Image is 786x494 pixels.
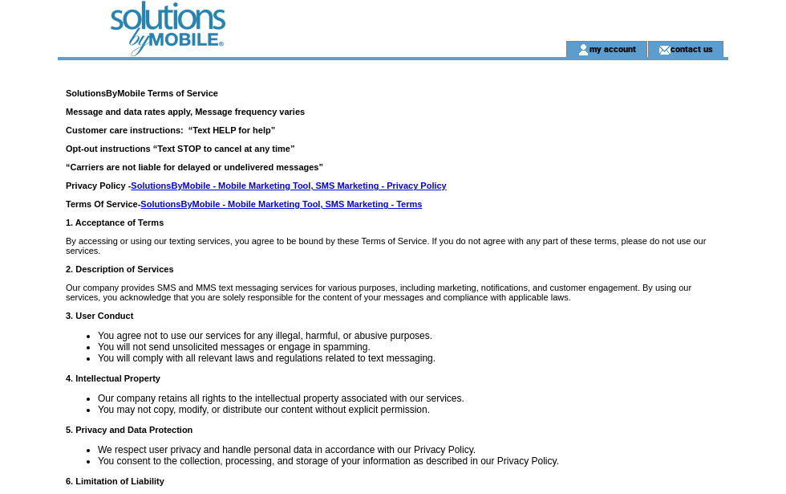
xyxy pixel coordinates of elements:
p: By accessing or using our texting services, you agree to be bound by these Terms of Service. If y... [66,236,728,255]
strong: 5. Privacy and Data Protection [66,425,192,435]
strong: 1. Acceptance of Terms [66,218,164,227]
strong: Privacy Policy - [66,181,447,190]
li: You agree not to use our services for any illegal, harmful, or abusive purposes. [98,330,728,341]
strong: SolutionsByMobile Terms of Service [66,88,218,98]
strong: 6. Limitation of Liability [66,476,164,486]
img: account_icon.gif;jsessionid=F71765C4BBD92077F6DC24BA5EE32D53 [577,43,589,56]
strong: “Carriers are not liable for delayed or undelivered messages” [66,162,323,172]
li: We respect user privacy and handle personal data in accordance with our Privacy Policy. [98,444,728,455]
a: SolutionsByMobile - Mobile Marketing Tool, SMS Marketing - Terms [140,199,422,209]
li: Our company retains all rights to the intellectual property associated with our services. [98,393,728,404]
a: my account [589,43,636,54]
strong: 2. Description of Services [66,264,174,274]
strong: Message and data rates apply, Message frequency varies [66,107,305,116]
li: You consent to the collection, processing, and storage of your information as described in our Pr... [98,455,728,467]
strong: Opt-out instructions “Text STOP to cancel at any time” [66,144,294,153]
strong: Terms Of Service- [66,199,422,209]
li: You may not copy, modify, or distribute our content without explicit permission. [98,404,728,415]
p: Our company provides SMS and MMS text messaging services for various purposes, including marketin... [66,283,728,302]
strong: 3. User Conduct [66,311,133,320]
strong: Customer care instructions: “Text HELP for help” [66,125,275,135]
img: contact_us_icon.gif;jsessionid=F71765C4BBD92077F6DC24BA5EE32D53 [658,43,671,56]
a: SolutionsByMobile - Mobile Marketing Tool, SMS Marketing - Privacy Policy [131,181,446,190]
a: contact us [671,43,713,54]
li: You will not send unsolicited messages or engage in spamming. [98,341,728,353]
li: You will comply with all relevant laws and regulations related to text messaging. [98,353,728,364]
strong: 4. Intellectual Property [66,374,160,383]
